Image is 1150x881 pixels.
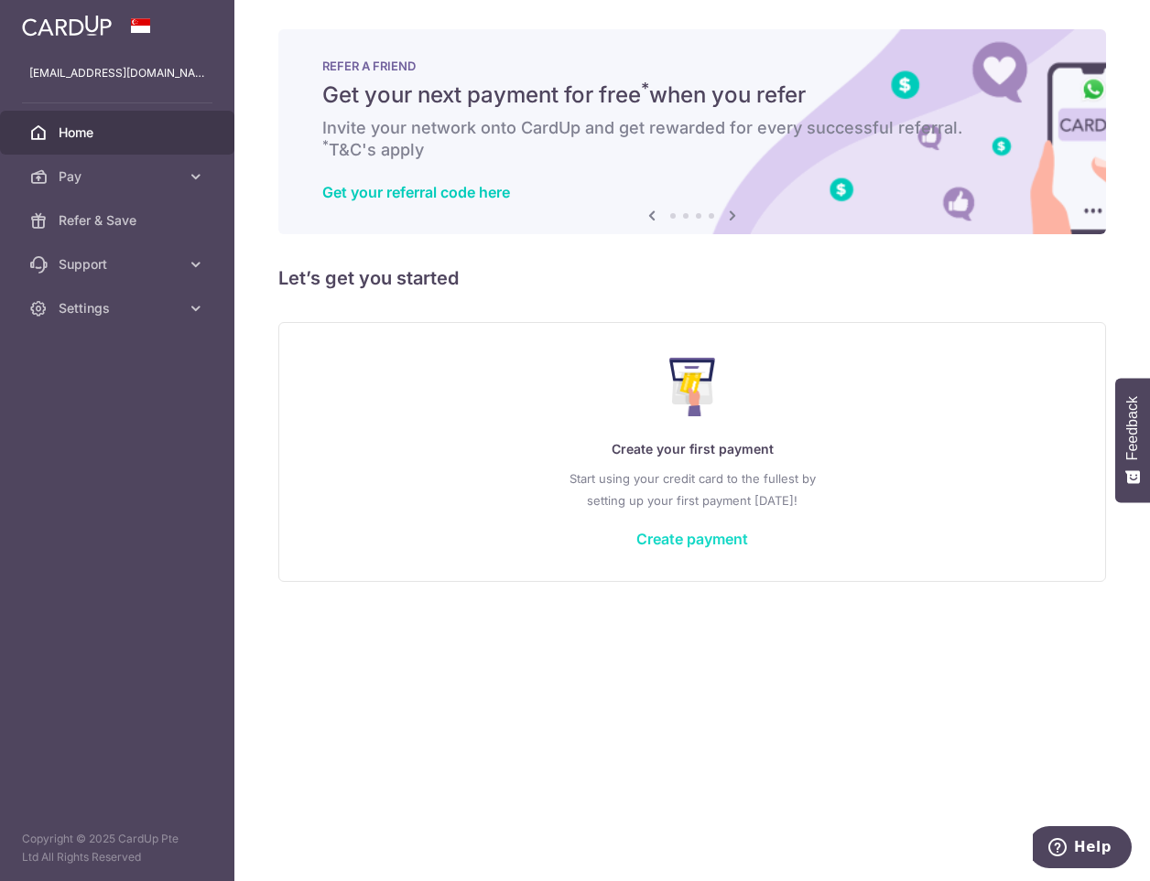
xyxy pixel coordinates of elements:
button: Feedback - Show survey [1115,378,1150,502]
img: Make Payment [669,358,716,416]
span: Refer & Save [59,211,179,230]
p: Create your first payment [316,438,1069,460]
p: Start using your credit card to the fullest by setting up your first payment [DATE]! [316,467,1069,511]
h5: Get your next payment for free when you refer [322,81,1062,110]
span: Settings [59,299,179,317]
p: [EMAIL_ADDRESS][DOMAIN_NAME] [29,64,205,82]
span: Support [59,255,179,274]
p: REFER A FRIEND [322,59,1062,73]
a: Get your referral code here [322,183,510,201]
img: RAF banner [278,29,1106,234]
a: Create payment [636,530,748,548]
img: CardUp [22,15,112,37]
span: Pay [59,167,179,186]
h6: Invite your network onto CardUp and get rewarded for every successful referral. T&C's apply [322,117,1062,161]
h5: Let’s get you started [278,263,1106,293]
span: Feedback [1124,396,1141,460]
span: Home [59,124,179,142]
iframe: Opens a widget where you can find more information [1033,826,1132,872]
